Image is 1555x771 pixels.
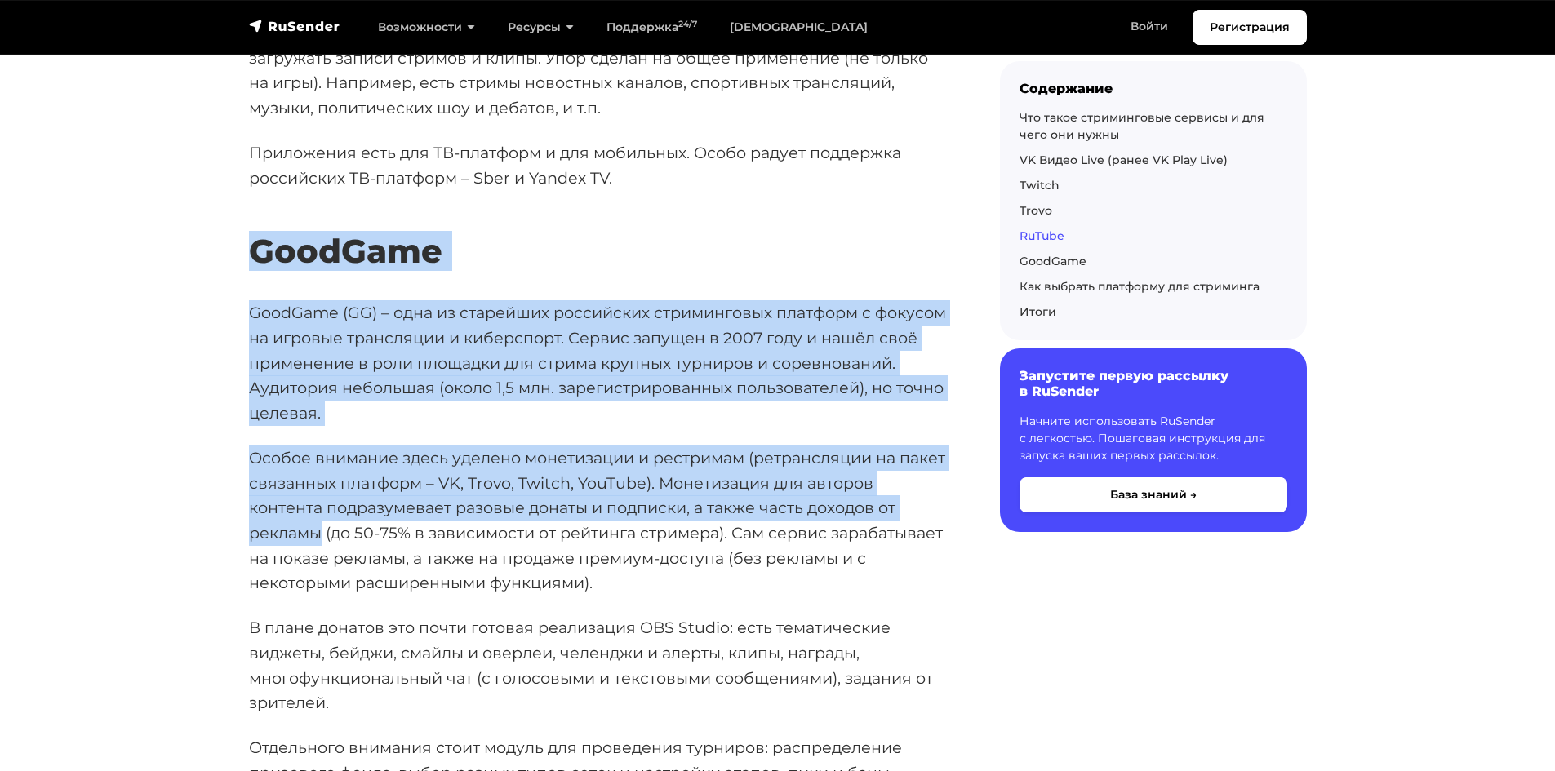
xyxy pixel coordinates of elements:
[1020,413,1287,464] p: Начните использовать RuSender с легкостью. Пошаговая инструкция для запуска ваших первых рассылок.
[1000,348,1307,531] a: Запустите первую рассылку в RuSender Начните использовать RuSender с легкостью. Пошаговая инструк...
[1020,477,1287,512] button: База знаний →
[249,18,340,34] img: RuSender
[1020,81,1287,96] div: Содержание
[1020,368,1287,399] h6: Запустите первую рассылку в RuSender
[1020,228,1064,243] a: RuTube
[1020,304,1056,319] a: Итоги
[1114,10,1184,43] a: Войти
[249,300,948,426] p: GoodGame (GG) – одна из старейших российских стриминговых платформ с фокусом на игровые трансляци...
[590,11,713,44] a: Поддержка24/7
[1020,279,1260,294] a: Как выбрать платформу для стриминга
[1020,110,1264,142] a: Что такое стриминговые сервисы и для чего они нужны
[491,11,590,44] a: Ресурсы
[249,615,948,716] p: В плане донатов это почти готовая реализация OBS Studio: есть тематические виджеты, бейджи, смайл...
[1193,10,1307,45] a: Регистрация
[1020,254,1086,268] a: GoodGame
[678,19,697,29] sup: 24/7
[362,11,491,44] a: Возможности
[1020,178,1060,193] a: Twitch
[1020,153,1228,167] a: VK Видео Live (ранее VK Play Live)
[713,11,884,44] a: [DEMOGRAPHIC_DATA]
[249,445,948,596] p: Особое внимание здесь уделено монетизации и рестримам (ретрансляции на пакет связанных платформ –...
[249,184,948,271] h2: GoodGame
[1020,203,1052,218] a: Trovo
[249,20,948,121] p: В RuTube есть возможность создавать каналы, проводить регулярные эфиры, загружать записи стримов ...
[249,140,948,190] p: Приложения есть для ТВ-платформ и для мобильных. Особо радует поддержка российских ТВ-платформ – ...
